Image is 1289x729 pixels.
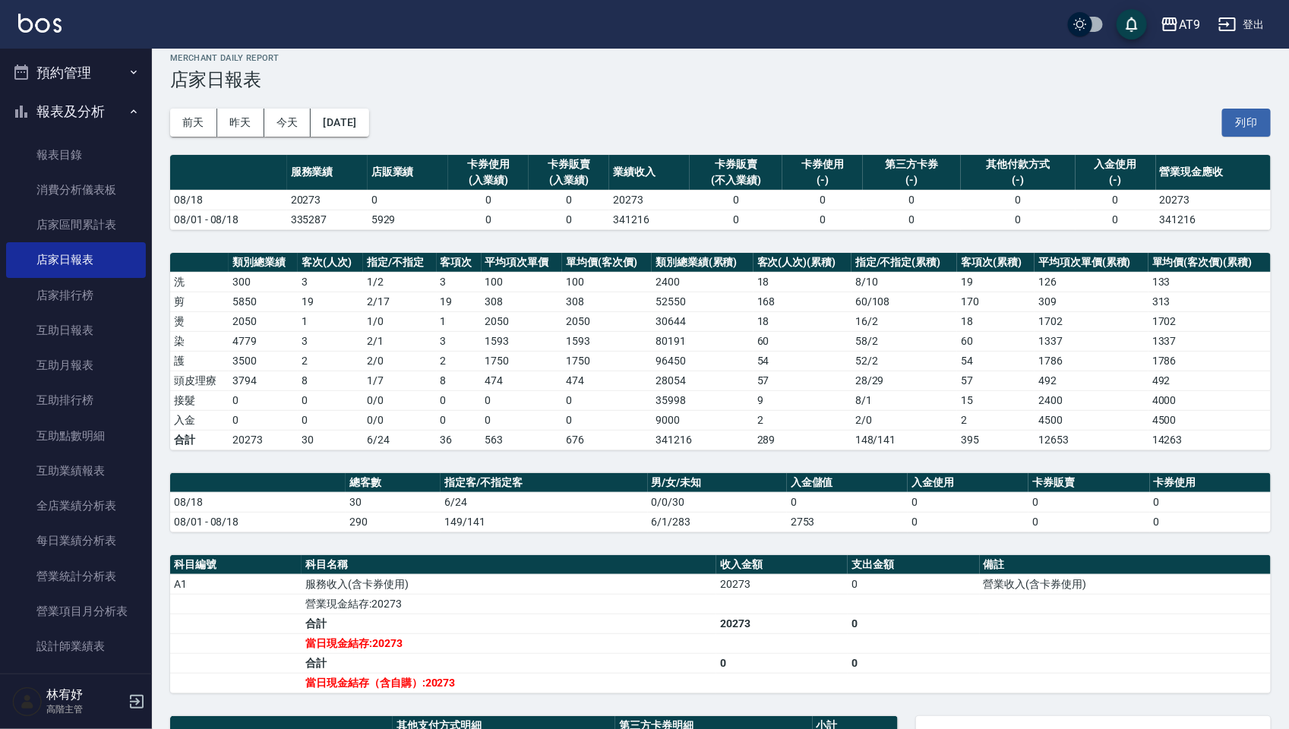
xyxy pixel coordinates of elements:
[787,473,908,493] th: 入金儲值
[452,156,525,172] div: 卡券使用
[787,492,908,512] td: 0
[753,430,851,450] td: 289
[170,390,229,410] td: 接髮
[229,390,298,410] td: 0
[482,371,563,390] td: 474
[6,664,146,699] a: 設計師日報表
[12,686,43,717] img: Person
[1150,492,1271,512] td: 0
[6,313,146,348] a: 互助日報表
[716,614,848,633] td: 20273
[302,673,716,693] td: 當日現金結存（含自購）:20273
[302,653,716,673] td: 合計
[363,331,436,351] td: 2 / 1
[368,155,448,191] th: 店販業績
[957,272,1035,292] td: 19
[6,92,146,131] button: 報表及分析
[1035,390,1148,410] td: 2400
[753,272,851,292] td: 18
[753,311,851,331] td: 18
[170,190,287,210] td: 08/18
[786,156,859,172] div: 卡券使用
[6,629,146,664] a: 設計師業績表
[6,559,146,594] a: 營業統計分析表
[753,292,851,311] td: 168
[170,253,1271,450] table: a dense table
[652,430,753,450] td: 341216
[753,253,851,273] th: 客次(人次)(累積)
[448,190,529,210] td: 0
[1035,371,1148,390] td: 492
[1035,253,1148,273] th: 平均項次單價(累積)
[229,292,298,311] td: 5850
[368,190,448,210] td: 0
[170,292,229,311] td: 剪
[6,488,146,523] a: 全店業績分析表
[229,351,298,371] td: 3500
[217,109,264,137] button: 昨天
[229,410,298,430] td: 0
[957,253,1035,273] th: 客項次(累積)
[1028,473,1149,493] th: 卡券販賣
[532,156,605,172] div: 卡券販賣
[1117,9,1147,39] button: save
[229,272,298,292] td: 300
[961,190,1076,210] td: 0
[957,311,1035,331] td: 18
[6,53,146,93] button: 預約管理
[716,653,848,673] td: 0
[652,272,753,292] td: 2400
[6,172,146,207] a: 消費分析儀表板
[1079,172,1152,188] div: (-)
[482,390,563,410] td: 0
[170,109,217,137] button: 前天
[957,390,1035,410] td: 15
[782,190,863,210] td: 0
[6,453,146,488] a: 互助業績報表
[851,272,957,292] td: 8 / 10
[482,272,563,292] td: 100
[1035,410,1148,430] td: 4500
[957,410,1035,430] td: 2
[786,172,859,188] div: (-)
[302,633,716,653] td: 當日現金結存:20273
[957,430,1035,450] td: 395
[346,492,441,512] td: 30
[562,311,652,331] td: 2050
[368,210,448,229] td: 5929
[652,292,753,311] td: 52550
[957,371,1035,390] td: 57
[229,311,298,331] td: 2050
[562,331,652,351] td: 1593
[532,172,605,188] div: (入業績)
[287,210,368,229] td: 335287
[363,351,436,371] td: 2 / 0
[170,555,302,575] th: 科目編號
[562,430,652,450] td: 676
[363,311,436,331] td: 1 / 0
[851,430,957,450] td: 148/141
[311,109,368,137] button: [DATE]
[482,253,563,273] th: 平均項次單價
[437,390,482,410] td: 0
[652,371,753,390] td: 28054
[170,512,346,532] td: 08/01 - 08/18
[170,473,1271,532] table: a dense table
[1148,253,1271,273] th: 單均價(客次價)(累積)
[170,272,229,292] td: 洗
[482,292,563,311] td: 308
[437,253,482,273] th: 客項次
[787,512,908,532] td: 2753
[1155,9,1206,40] button: AT9
[441,512,648,532] td: 149/141
[753,351,851,371] td: 54
[1150,473,1271,493] th: 卡券使用
[298,390,363,410] td: 0
[298,311,363,331] td: 1
[229,331,298,351] td: 4779
[298,410,363,430] td: 0
[363,272,436,292] td: 1 / 2
[448,210,529,229] td: 0
[1148,390,1271,410] td: 4000
[648,492,787,512] td: 0/0/30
